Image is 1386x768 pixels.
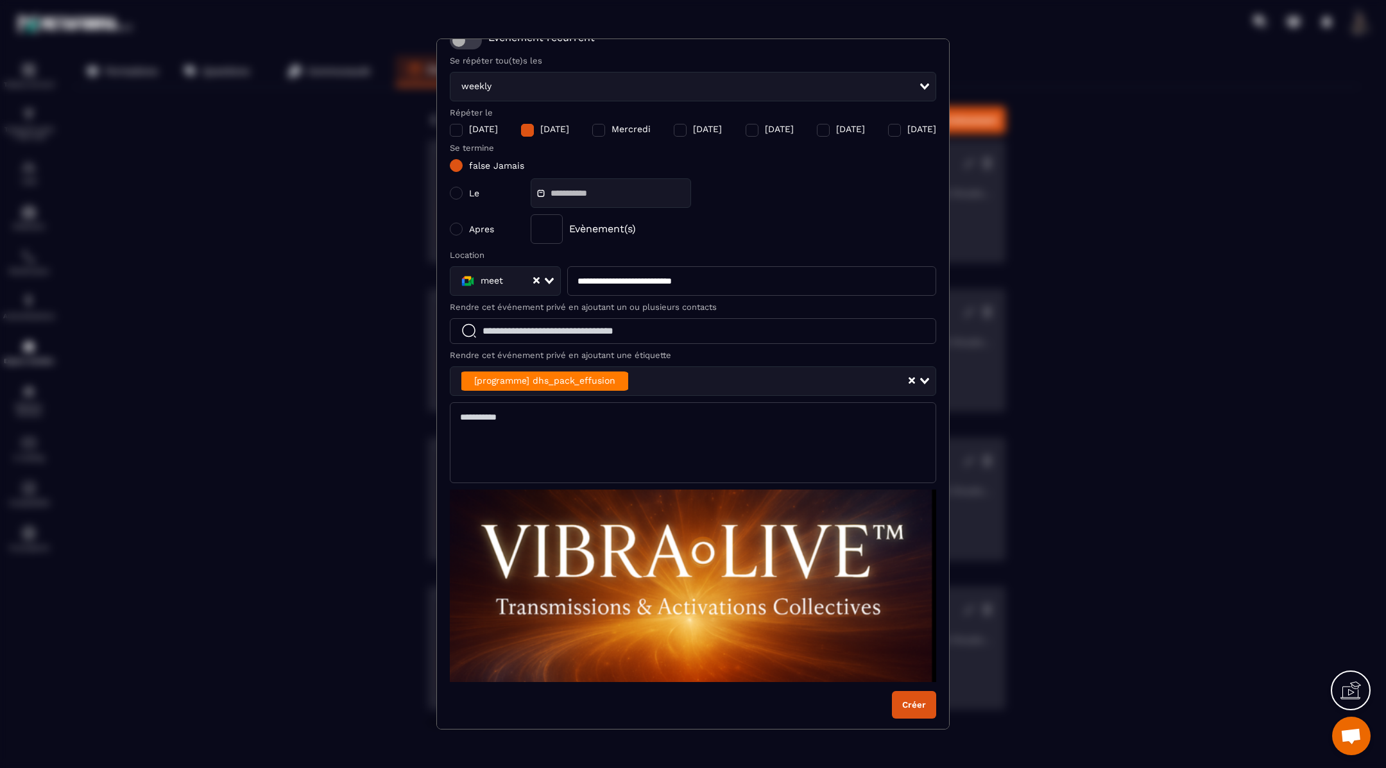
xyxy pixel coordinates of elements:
[450,108,936,117] label: Répéter le
[450,366,936,396] div: Search for option
[469,188,524,198] span: Le
[450,350,936,360] label: Rendre cet événement privé en ajoutant une étiquette
[450,250,936,260] label: Location
[450,490,936,682] img: preview
[450,72,936,101] div: Search for option
[506,274,532,288] input: Search for option
[540,124,569,137] span: [DATE]
[765,124,794,137] span: [DATE]
[469,160,524,171] span: false Jamais
[458,80,494,94] span: weekly
[907,124,936,137] span: [DATE]
[631,371,907,391] input: Search for option
[533,276,540,286] button: Clear Selected
[494,80,919,94] input: Search for option
[612,124,651,137] span: Mercredi
[450,56,936,65] label: Se répéter tou(te)s les
[892,691,936,719] button: Créer
[450,302,936,312] label: Rendre cet événement privé en ajoutant un ou plusieurs contacts
[1332,717,1371,755] a: Ouvrir le chat
[469,124,498,137] span: [DATE]
[461,371,628,391] div: [programme] dhs_pack_effusion
[569,223,636,235] span: Evènement(s)
[469,224,524,234] span: Apres
[488,31,595,49] span: Évènement récurrent
[481,275,503,287] span: meet
[450,143,936,153] label: Se termine
[836,124,865,137] span: [DATE]
[693,124,722,137] span: [DATE]
[450,266,561,296] div: Search for option
[909,376,915,386] button: Clear Selected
